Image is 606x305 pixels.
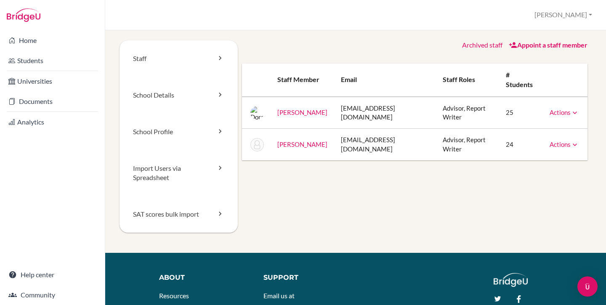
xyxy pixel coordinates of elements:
img: Janet Hallwood [250,138,264,151]
a: Actions [550,141,579,148]
a: [PERSON_NAME] [277,109,327,116]
a: School Profile [120,114,238,150]
td: [EMAIL_ADDRESS][DOMAIN_NAME] [334,129,436,160]
td: 24 [499,129,543,160]
img: logo_white@2x-f4f0deed5e89b7ecb1c2cc34c3e3d731f90f0f143d5ea2071677605dd97b5244.png [494,273,528,287]
a: [PERSON_NAME] [277,141,327,148]
a: Community [2,286,103,303]
div: Support [263,273,349,283]
a: Home [2,32,103,49]
a: Analytics [2,114,103,130]
a: Archived staff [462,41,502,49]
td: [EMAIL_ADDRESS][DOMAIN_NAME] [334,97,436,129]
a: SAT scores bulk import [120,196,238,233]
a: Staff [120,40,238,77]
a: Students [2,52,103,69]
a: Help center [2,266,103,283]
div: About [159,273,251,283]
a: Documents [2,93,103,110]
a: Appoint a staff member [509,41,587,49]
img: Dora Flores-Spaulding [250,106,264,119]
th: Staff member [271,64,334,97]
td: 25 [499,97,543,129]
a: School Details [120,77,238,114]
a: Resources [159,292,189,300]
div: Open Intercom Messenger [577,276,598,297]
a: Import Users via Spreadsheet [120,150,238,196]
img: Bridge-U [7,8,40,22]
button: [PERSON_NAME] [531,7,596,23]
a: Universities [2,73,103,90]
a: Actions [550,109,579,116]
th: # students [499,64,543,97]
td: Advisor, Report Writer [436,97,499,129]
th: Email [334,64,436,97]
th: Staff roles [436,64,499,97]
td: Advisor, Report Writer [436,129,499,160]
